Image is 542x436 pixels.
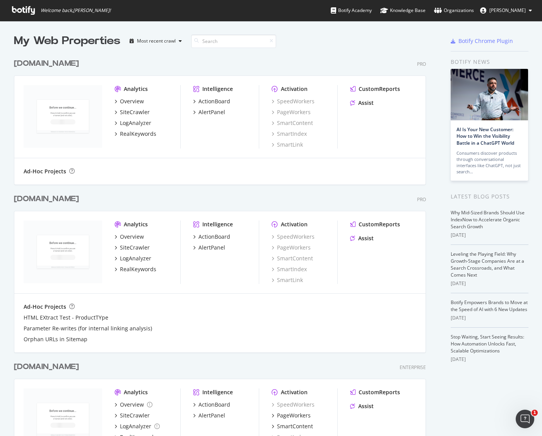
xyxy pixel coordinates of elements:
[457,126,514,146] a: AI Is Your New Customer: How to Win the Visibility Battle in a ChatGPT World
[14,33,120,49] div: My Web Properties
[451,192,528,201] div: Latest Blog Posts
[532,410,538,416] span: 1
[331,7,372,14] div: Botify Academy
[124,85,148,93] div: Analytics
[115,119,151,127] a: LogAnalyzer
[14,361,82,373] a: [DOMAIN_NAME]
[458,37,513,45] div: Botify Chrome Plugin
[120,422,151,430] div: LogAnalyzer
[272,412,311,419] a: PageWorkers
[451,58,528,66] div: Botify news
[24,168,66,175] div: Ad-Hoc Projects
[359,85,400,93] div: CustomReports
[451,69,528,120] img: AI Is Your New Customer: How to Win the Visibility Battle in a ChatGPT World
[451,333,524,354] a: Stop Waiting, Start Seeing Results: How Automation Unlocks Fast, Scalable Optimizations
[350,99,374,107] a: Assist
[451,356,528,363] div: [DATE]
[120,97,144,105] div: Overview
[272,265,307,273] a: SmartIndex
[272,97,315,105] a: SpeedWorkers
[127,35,185,47] button: Most recent crawl
[120,108,150,116] div: SiteCrawler
[277,412,311,419] div: PageWorkers
[120,244,150,251] div: SiteCrawler
[451,209,525,230] a: Why Mid-Sized Brands Should Use IndexNow to Accelerate Organic Search Growth
[451,37,513,45] a: Botify Chrome Plugin
[380,7,426,14] div: Knowledge Base
[272,141,303,149] a: SmartLink
[193,108,225,116] a: AlertPanel
[193,244,225,251] a: AlertPanel
[350,388,400,396] a: CustomReports
[193,412,225,419] a: AlertPanel
[120,412,150,419] div: SiteCrawler
[489,7,526,14] span: Sarah Madden
[24,85,102,148] img: www.ralphlauren.de
[272,244,311,251] a: PageWorkers
[14,193,82,205] a: [DOMAIN_NAME]
[272,255,313,262] a: SmartContent
[115,233,144,241] a: Overview
[198,244,225,251] div: AlertPanel
[137,39,176,43] div: Most recent crawl
[358,99,374,107] div: Assist
[115,412,150,419] a: SiteCrawler
[358,234,374,242] div: Assist
[202,221,233,228] div: Intelligence
[198,108,225,116] div: AlertPanel
[193,97,230,105] a: ActionBoard
[350,234,374,242] a: Assist
[272,130,307,138] a: SmartIndex
[193,401,230,409] a: ActionBoard
[24,314,108,321] a: HTML EXtract Test - ProductTYpe
[24,335,87,343] a: Orphan URLs in Sitemap
[350,85,400,93] a: CustomReports
[434,7,474,14] div: Organizations
[14,58,82,69] a: [DOMAIN_NAME]
[198,412,225,419] div: AlertPanel
[451,232,528,239] div: [DATE]
[272,276,303,284] a: SmartLink
[124,221,148,228] div: Analytics
[24,325,152,332] a: Parameter Re-writes (for internal linking analysis)
[272,422,313,430] a: SmartContent
[272,108,311,116] a: PageWorkers
[281,221,308,228] div: Activation
[198,233,230,241] div: ActionBoard
[277,422,313,430] div: SmartContent
[359,221,400,228] div: CustomReports
[193,233,230,241] a: ActionBoard
[202,388,233,396] div: Intelligence
[120,255,151,262] div: LogAnalyzer
[24,221,102,283] img: www.ralphlauren.co.uk
[115,130,156,138] a: RealKeywords
[120,130,156,138] div: RealKeywords
[120,401,144,409] div: Overview
[198,401,230,409] div: ActionBoard
[417,196,426,203] div: Pro
[451,299,528,313] a: Botify Empowers Brands to Move at the Speed of AI with 6 New Updates
[272,119,313,127] a: SmartContent
[120,233,144,241] div: Overview
[350,221,400,228] a: CustomReports
[358,402,374,410] div: Assist
[272,401,315,409] a: SpeedWorkers
[451,251,524,278] a: Leveling the Playing Field: Why Growth-Stage Companies Are at a Search Crossroads, and What Comes...
[281,85,308,93] div: Activation
[14,361,79,373] div: [DOMAIN_NAME]
[14,58,79,69] div: [DOMAIN_NAME]
[115,401,152,409] a: Overview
